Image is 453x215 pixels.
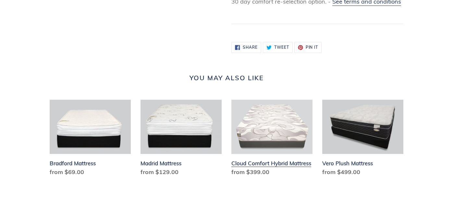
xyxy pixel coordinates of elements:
[274,45,289,49] span: Tweet
[322,100,403,179] a: Vero Plush Mattress
[50,100,131,179] a: Bradford Mattress
[306,45,318,49] span: Pin it
[243,45,258,49] span: Share
[231,100,312,179] a: Cloud Comfort Hybrid Mattress
[141,100,222,179] a: Madrid Mattress
[50,74,403,82] h2: You may also like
